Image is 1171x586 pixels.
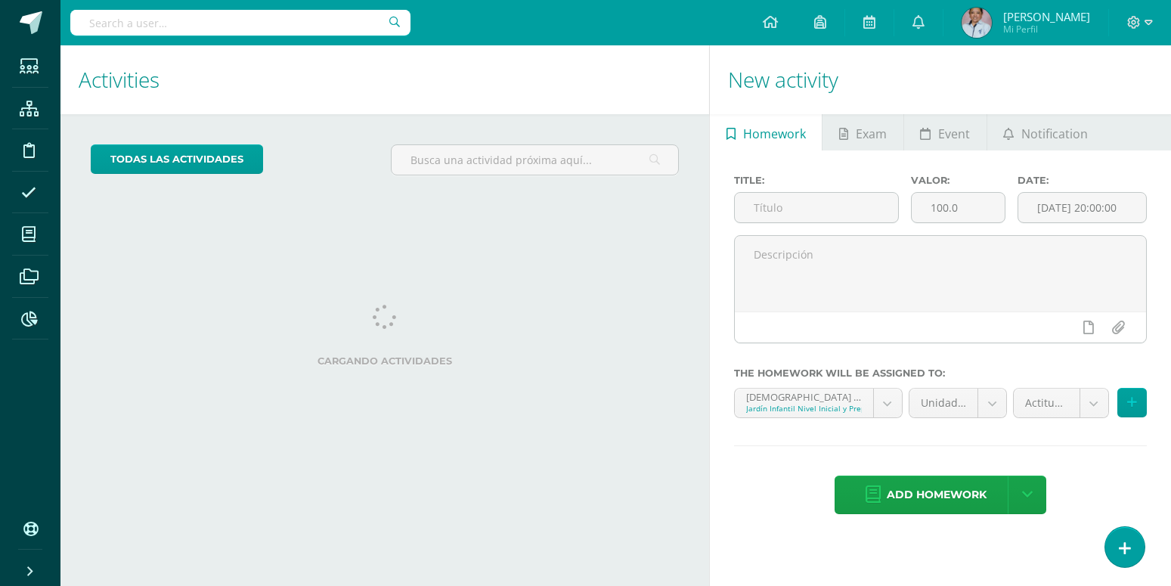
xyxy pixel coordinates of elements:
a: Actitudinal 20 % (20.0%) [1014,389,1108,417]
input: Fecha de entrega [1018,193,1146,222]
h1: Activities [79,45,691,114]
span: Actitudinal 20 % (20.0%) [1025,389,1068,417]
label: Date: [1018,175,1147,186]
span: Homework [743,116,806,152]
div: [DEMOGRAPHIC_DATA] 'A' [746,389,862,403]
a: Homework [710,114,822,150]
a: Exam [822,114,903,150]
span: Event [938,116,970,152]
input: Puntos máximos [912,193,1004,222]
a: [DEMOGRAPHIC_DATA] 'A'Jardín Infantil Nivel Inicial y Preprimaria [735,389,902,417]
img: 55aacedf8adb5f628c9ac20f0ef23465.png [962,8,992,38]
input: Título [735,193,898,222]
input: Busca una actividad próxima aquí... [392,145,678,175]
label: Title: [734,175,899,186]
input: Search a user… [70,10,410,36]
label: Valor: [911,175,1005,186]
span: Notification [1021,116,1088,152]
div: Jardín Infantil Nivel Inicial y Preprimaria [746,403,862,414]
span: Add homework [887,476,987,513]
label: Cargando actividades [91,355,679,367]
a: Notification [987,114,1104,150]
span: Exam [856,116,887,152]
span: Mi Perfil [1003,23,1090,36]
label: The homework will be assigned to: [734,367,1147,379]
h1: New activity [728,45,1153,114]
a: todas las Actividades [91,144,263,174]
span: Unidad 4 [921,389,966,417]
span: [PERSON_NAME] [1003,9,1090,24]
a: Unidad 4 [909,389,1006,417]
a: Event [904,114,987,150]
